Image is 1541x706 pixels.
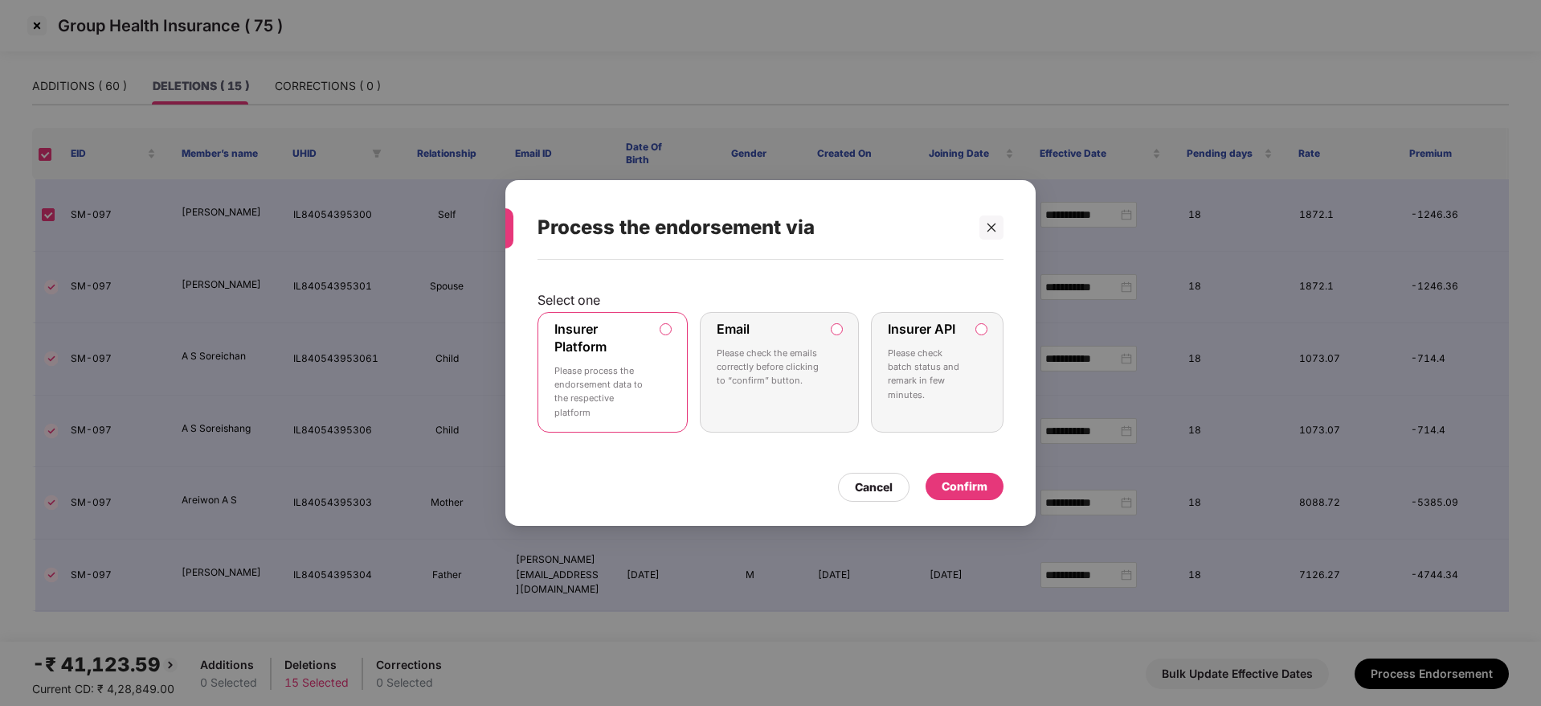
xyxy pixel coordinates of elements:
[888,347,964,402] p: Please check batch status and remark in few minutes.
[538,292,1003,308] p: Select one
[717,321,750,337] label: Email
[832,324,842,335] input: EmailPlease check the emails correctly before clicking to “confirm” button.
[538,196,965,259] div: Process the endorsement via
[986,222,997,233] span: close
[717,347,820,388] p: Please check the emails correctly before clicking to “confirm” button.
[855,478,893,496] div: Cancel
[888,321,955,337] label: Insurer API
[976,324,987,335] input: Insurer APIPlease check batch status and remark in few minutes.
[942,478,987,495] div: Confirm
[660,324,671,335] input: Insurer PlatformPlease process the endorsement data to the respective platform
[554,321,607,355] label: Insurer Platform
[554,364,648,420] p: Please process the endorsement data to the respective platform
